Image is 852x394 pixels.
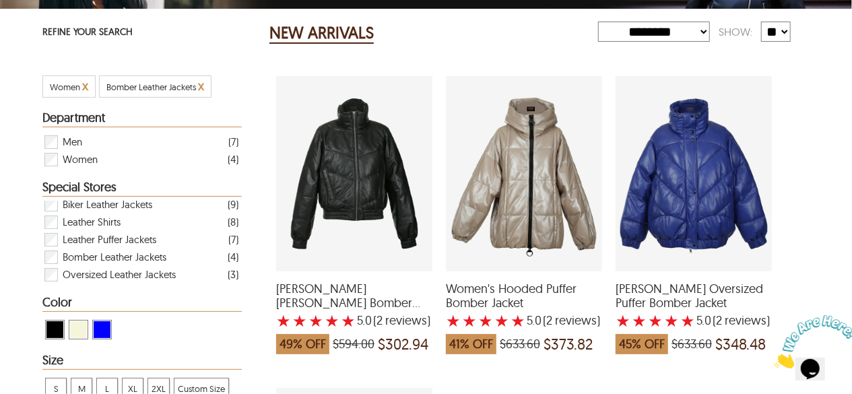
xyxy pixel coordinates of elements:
[664,314,679,327] label: 4 rating
[63,133,82,151] span: Men
[42,111,242,127] div: Heading Filter New Arrivals by Department
[228,214,238,230] div: ( 8 )
[5,5,89,59] img: Chat attention grabber
[446,263,602,361] a: Women's Hooded Puffer Bomber Jacket with a 5 Star Rating 2 Product Review which was at a price of...
[713,314,722,327] span: (2
[383,314,427,327] span: reviews
[446,282,602,310] span: Women's Hooded Puffer Bomber Jacket
[228,231,238,248] div: ( 7 )
[42,354,242,370] div: Heading Filter New Arrivals by Size
[43,214,238,231] div: Filter Leather Shirts New Arrivals
[228,151,238,168] div: ( 4 )
[276,263,432,361] a: Iris Leather Puffer Bomber Jacket with a 5 Star Rating 2 Product Review which was at a price of $...
[269,20,583,46] div: New Arrivals 4 Results Found
[92,320,112,339] div: View Blue New Arrivals
[680,314,695,327] label: 5 rating
[616,282,772,310] span: Lisa Oversized Puffer Bomber Jacket
[228,266,238,283] div: ( 3 )
[276,282,432,310] span: Iris Leather Puffer Bomber Jacket
[43,151,238,168] div: Filter Women New Arrivals
[446,314,461,327] label: 1 rating
[648,314,663,327] label: 3 rating
[276,314,291,327] label: 1 rating
[696,314,711,327] label: 5.0
[494,314,509,327] label: 4 rating
[63,214,121,231] span: Leather Shirts
[552,314,597,327] span: reviews
[543,314,600,327] span: )
[276,334,329,354] span: 49% OFF
[50,81,80,92] span: Filter Women
[82,78,88,94] span: Cancel Filter
[378,337,428,351] span: $302.94
[544,337,593,351] span: $373.82
[43,249,238,266] div: Filter Bomber Leather Jackets New Arrivals
[308,314,323,327] label: 3 rating
[462,314,477,327] label: 2 rating
[325,314,339,327] label: 4 rating
[106,81,196,92] span: Filter Bomber Leather Jackets
[198,78,204,94] span: Cancel Filter
[616,334,668,354] span: 45% OFF
[228,133,238,150] div: ( 7 )
[373,314,430,327] span: )
[446,334,496,354] span: 41% OFF
[616,263,772,361] a: Lisa Oversized Puffer Bomber Jacket with a 5 Star Rating 2 Product Review which was at a price of...
[45,320,65,339] div: View Black New Arrivals
[42,296,242,312] div: Heading Filter New Arrivals by Color
[527,314,542,327] label: 5.0
[63,266,176,284] span: Oversized Leather Jackets
[333,337,374,351] span: $594.00
[671,337,712,351] span: $633.60
[478,314,493,327] label: 3 rating
[228,249,238,265] div: ( 4 )
[63,151,98,168] span: Women
[511,314,525,327] label: 5 rating
[69,320,88,339] div: View Beige New Arrivals
[42,180,242,197] div: Heading Filter New Arrivals by Special Stores
[43,266,238,284] div: Filter Oversized Leather Jackets New Arrivals
[63,249,166,266] span: Bomber Leather Jackets
[43,196,238,214] div: Filter Biker Leather Jackets New Arrivals
[710,20,761,44] div: Show:
[768,310,852,374] iframe: chat widget
[616,314,630,327] label: 1 rating
[269,22,374,44] h2: NEW ARRIVALS
[632,314,647,327] label: 2 rating
[292,314,307,327] label: 2 rating
[357,314,372,327] label: 5.0
[543,314,552,327] span: (2
[42,22,242,43] p: REFINE YOUR SEARCH
[43,133,238,151] div: Filter Men New Arrivals
[43,231,238,249] div: Filter Leather Puffer Jackets New Arrivals
[722,314,766,327] span: reviews
[500,337,540,351] span: $633.60
[63,196,152,214] span: Biker Leather Jackets
[228,196,238,213] div: ( 9 )
[63,231,156,249] span: Leather Puffer Jackets
[341,314,356,327] label: 5 rating
[713,314,770,327] span: )
[373,314,383,327] span: (2
[715,337,766,351] span: $348.48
